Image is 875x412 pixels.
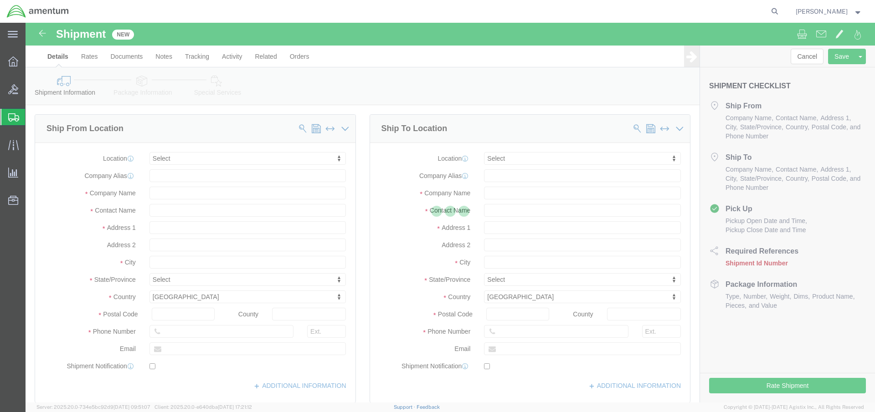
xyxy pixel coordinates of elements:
[6,5,69,18] img: logo
[796,6,848,16] span: Craig Mitchell
[218,404,252,410] span: [DATE] 17:21:12
[154,404,252,410] span: Client: 2025.20.0-e640dba
[394,404,417,410] a: Support
[417,404,440,410] a: Feedback
[724,403,864,411] span: Copyright © [DATE]-[DATE] Agistix Inc., All Rights Reserved
[795,6,863,17] button: [PERSON_NAME]
[36,404,150,410] span: Server: 2025.20.0-734e5bc92d9
[113,404,150,410] span: [DATE] 09:51:07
